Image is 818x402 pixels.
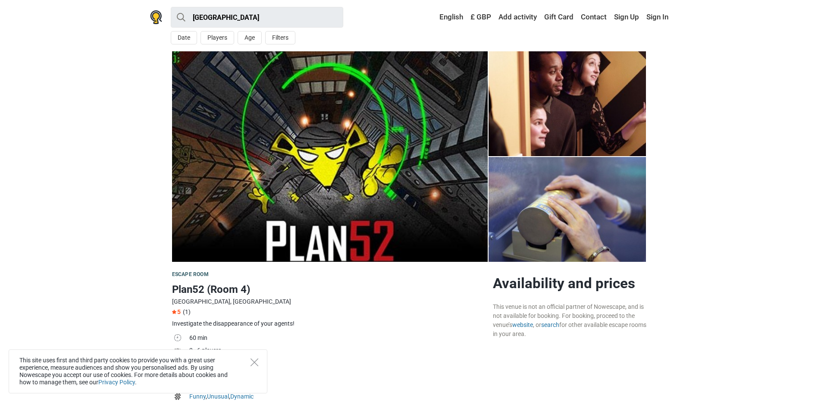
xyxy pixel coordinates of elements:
a: Funny [189,393,206,400]
img: Plan52 (Room 4) photo 14 [172,51,488,262]
div: This site uses first and third party cookies to provide you with a great user experience, measure... [9,349,267,393]
a: Add activity [496,9,539,25]
img: Star [172,310,176,314]
a: Sign In [644,9,668,25]
span: Escape room [172,271,209,277]
img: Plan52 (Room 4) photo 4 [489,51,646,156]
a: Sign Up [612,9,641,25]
img: English [433,14,439,20]
button: Players [201,31,234,44]
a: English [431,9,465,25]
div: [GEOGRAPHIC_DATA], [GEOGRAPHIC_DATA] [172,297,486,306]
span: 5 [172,308,181,315]
button: Date [171,31,197,44]
img: Plan52 (Room 4) photo 5 [489,157,646,262]
a: Plan52 (Room 4) photo 13 [172,51,488,262]
a: Unusual [207,393,229,400]
td: , , [189,370,486,391]
a: Plan52 (Room 4) photo 4 [489,157,646,262]
h2: Availability and prices [493,275,646,292]
a: Plan52 (Room 4) photo 3 [489,51,646,156]
button: Filters [265,31,295,44]
input: try “London” [171,7,343,28]
a: search [541,321,559,328]
a: website [512,321,533,328]
a: Gift Card [542,9,576,25]
span: (1) [183,308,191,315]
div: This venue is not an official partner of Nowescape, and is not available for booking. For booking... [493,302,646,339]
td: 60 min [189,333,486,345]
a: £ GBP [468,9,493,25]
a: Dynamic [230,393,254,400]
a: Contact [579,9,609,25]
button: Close [251,358,258,366]
div: Investigate the disappearance of your agents! [172,319,486,328]
img: Nowescape logo [150,10,162,24]
div: Good for: [189,371,486,380]
button: Age [238,31,262,44]
h1: Plan52 (Room 4) [172,282,486,297]
td: 3 - 6 players [189,345,486,358]
a: Privacy Policy [98,379,135,386]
